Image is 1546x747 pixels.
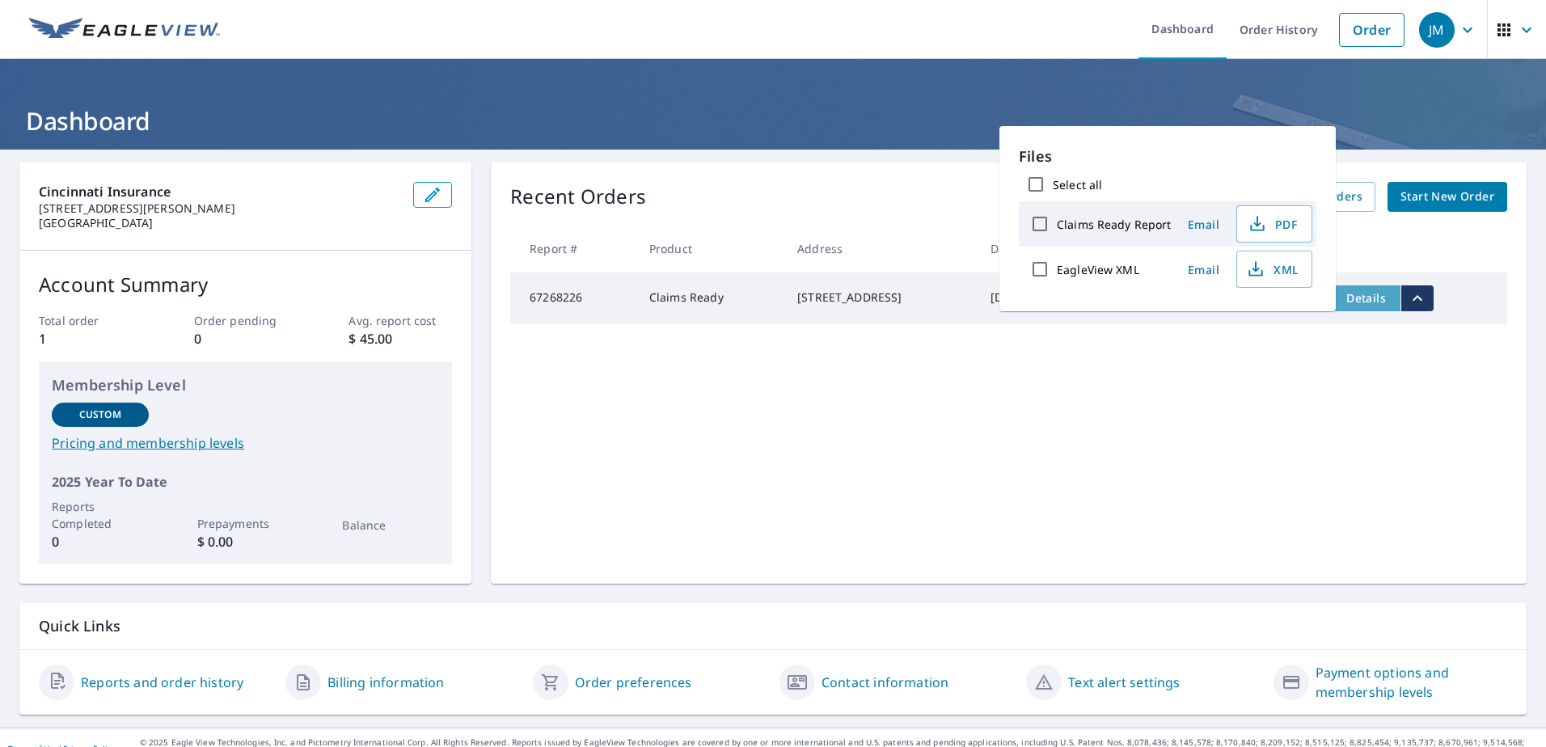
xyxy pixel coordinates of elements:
p: Files [1019,146,1316,167]
button: PDF [1236,205,1312,243]
span: Email [1185,217,1223,232]
button: detailsBtn-67268226 [1333,285,1400,311]
span: Email [1185,262,1223,277]
p: Quick Links [39,616,1507,636]
p: 0 [52,532,149,551]
p: Order pending [194,312,298,329]
h1: Dashboard [19,104,1527,137]
span: PDF [1247,214,1299,234]
a: Pricing and membership levels [52,433,439,453]
a: Order preferences [575,673,692,692]
p: Prepayments [197,515,294,532]
a: Reports and order history [81,673,243,692]
th: Address [784,225,978,272]
div: JM [1419,12,1455,48]
p: 0 [194,329,298,348]
a: Billing information [327,673,444,692]
p: [GEOGRAPHIC_DATA] [39,216,400,230]
p: Reports Completed [52,498,149,532]
span: Start New Order [1400,187,1494,207]
img: EV Logo [29,18,220,42]
p: $ 45.00 [348,329,452,348]
p: Account Summary [39,270,452,299]
button: XML [1236,251,1312,288]
p: $ 0.00 [197,532,294,551]
p: Balance [342,517,439,534]
span: Details [1342,290,1391,306]
div: [STREET_ADDRESS] [797,289,965,306]
td: Claims Ready [636,272,784,324]
p: [STREET_ADDRESS][PERSON_NAME] [39,201,400,216]
p: Recent Orders [510,182,646,212]
th: Product [636,225,784,272]
p: Avg. report cost [348,312,452,329]
button: Email [1178,257,1230,282]
button: filesDropdownBtn-67268226 [1400,285,1434,311]
a: Contact information [822,673,948,692]
p: Total order [39,312,142,329]
td: 67268226 [510,272,636,324]
p: Custom [79,407,121,422]
button: Email [1178,212,1230,237]
p: Cincinnati insurance [39,182,400,201]
th: Report # [510,225,636,272]
a: Payment options and membership levels [1316,663,1507,702]
label: Claims Ready Report [1057,217,1172,232]
label: EagleView XML [1057,262,1139,277]
p: 2025 Year To Date [52,472,439,492]
a: Start New Order [1388,182,1507,212]
a: Text alert settings [1068,673,1180,692]
td: [DATE] [978,272,1070,324]
p: 1 [39,329,142,348]
label: Select all [1053,177,1102,192]
th: Date [978,225,1070,272]
span: XML [1247,260,1299,279]
p: Membership Level [52,374,439,396]
a: Order [1339,13,1404,47]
